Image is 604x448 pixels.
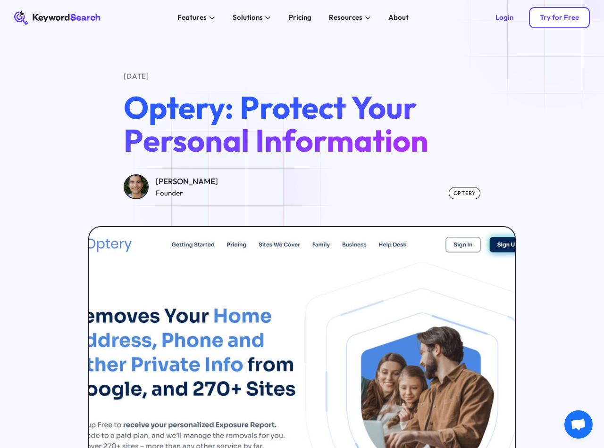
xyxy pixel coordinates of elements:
div: [DATE] [124,71,480,82]
a: About [383,11,414,25]
div: optery [449,187,480,199]
div: Resources [329,12,362,23]
a: Login [485,7,524,28]
div: About [388,12,409,23]
div: Founder [156,188,218,199]
div: [PERSON_NAME] [156,175,218,188]
div: Features [177,12,207,23]
div: Login [495,13,513,22]
div: Try for Free [540,13,579,22]
a: Try for Free [529,7,589,28]
span: Optery: Protect Your Personal Information [124,88,428,160]
a: Pricing [283,11,317,25]
div: Solutions [233,12,263,23]
div: Pricing [289,12,311,23]
a: Open chat [564,410,593,439]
